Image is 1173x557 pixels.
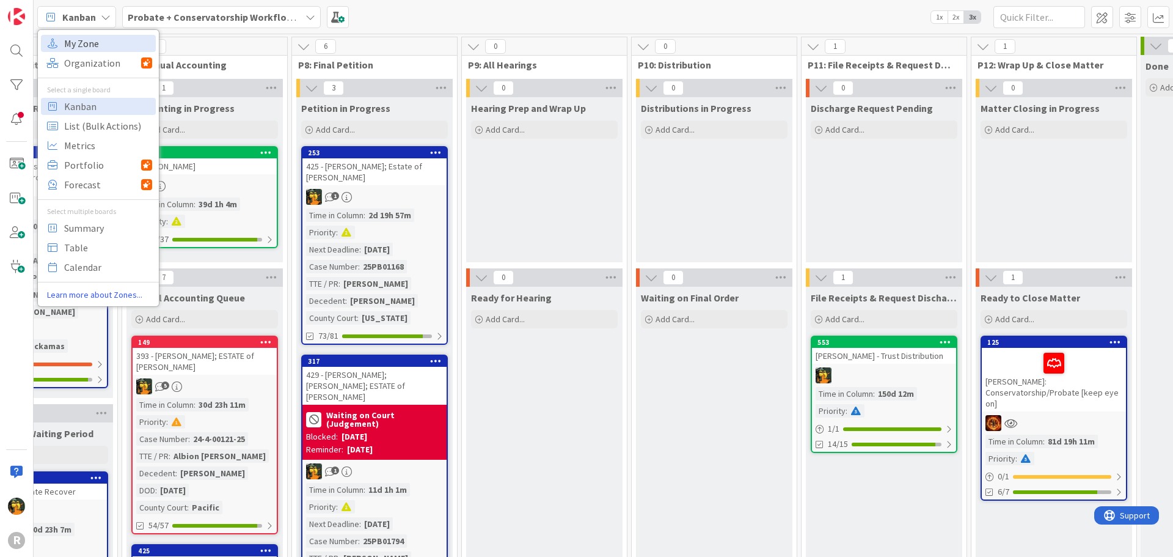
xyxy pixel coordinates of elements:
[486,314,525,325] span: Add Card...
[64,238,152,257] span: Table
[41,239,156,256] a: Table
[306,208,364,222] div: Time in Column
[361,243,393,256] div: [DATE]
[64,136,152,155] span: Metrics
[138,149,277,157] div: 2387
[1045,435,1098,448] div: 81d 19h 11m
[161,382,169,389] span: 5
[825,314,864,325] span: Add Card...
[812,348,956,364] div: [PERSON_NAME] - Trust Distribution
[1015,452,1017,465] span: :
[982,337,1126,411] div: 125[PERSON_NAME]: Conservatorship/Probate [keep eye on]
[357,311,359,325] span: :
[64,117,152,135] span: List (Bulk Actions)
[195,197,240,211] div: 39d 1h 4m
[471,292,552,304] span: Ready for Hearing
[663,270,684,285] span: 0
[302,158,447,185] div: 425 - [PERSON_NAME]; Estate of [PERSON_NAME]
[808,59,951,71] span: P11: File Receipts & Request Discharge
[62,10,96,24] span: Kanban
[656,314,695,325] span: Add Card...
[318,330,338,342] span: 73/81
[977,59,1121,71] span: P12: Wrap Up & Close Matter
[875,387,917,400] div: 150d 12m
[136,378,152,394] img: MR
[347,443,373,456] div: [DATE]
[828,438,848,451] span: 14/15
[331,467,339,474] span: 1
[812,337,956,364] div: 553[PERSON_NAME] - Trust Distribution
[347,294,418,308] div: [PERSON_NAME]
[133,147,277,158] div: 2387
[340,277,411,290] div: [PERSON_NAME]
[302,367,447,405] div: 429 - [PERSON_NAME]; [PERSON_NAME]; ESTATE of [PERSON_NAME]
[308,149,447,157] div: 253
[64,54,141,72] span: Organization
[846,404,847,418] span: :
[641,102,751,114] span: Distributions in Progress
[811,292,957,304] span: File Receipts & Request Discharge
[41,157,156,174] a: Portfolio
[833,81,853,95] span: 0
[360,260,407,273] div: 25PB01168
[194,197,195,211] span: :
[41,35,156,52] a: My Zone
[133,147,277,174] div: 2387[PERSON_NAME]
[146,314,185,325] span: Add Card...
[302,147,447,158] div: 253
[365,208,414,222] div: 2d 19h 57m
[825,124,864,135] span: Add Card...
[816,367,831,383] img: MR
[8,498,25,515] img: MR
[187,501,189,514] span: :
[136,501,187,514] div: County Court
[138,338,277,347] div: 149
[323,81,344,95] span: 3
[166,215,168,228] span: :
[41,117,156,135] a: List (Bulk Actions)
[993,6,1085,28] input: Quick Filter...
[873,387,875,400] span: :
[306,311,357,325] div: County Court
[306,189,322,205] img: MR
[982,469,1126,484] div: 0/1
[166,415,168,429] span: :
[817,338,956,347] div: 553
[301,102,390,114] span: Petition in Progress
[136,467,175,480] div: Decedent
[336,500,338,514] span: :
[64,97,152,116] span: Kanban
[316,124,355,135] span: Add Card...
[365,483,410,496] div: 11d 1h 1m
[359,311,411,325] div: [US_STATE]
[306,500,336,514] div: Priority
[133,178,277,194] div: MR
[131,102,235,114] span: Accounting in Progress
[41,176,156,193] a: Forecast
[811,102,933,114] span: Discharge Request Pending
[995,314,1034,325] span: Add Card...
[190,432,248,446] div: 24-4-00121-25
[157,484,189,497] div: [DATE]
[41,137,156,154] a: Metrics
[298,59,442,71] span: P8: Final Petition
[136,398,194,411] div: Time in Column
[342,430,367,443] div: [DATE]
[471,102,586,114] span: Hearing Prep and Wrap Up
[948,11,964,23] span: 2x
[302,147,447,185] div: 253425 - [PERSON_NAME]; Estate of [PERSON_NAME]
[931,11,948,23] span: 1x
[302,463,447,479] div: MR
[306,243,359,256] div: Next Deadline
[136,449,169,463] div: TTE / PR
[982,415,1126,431] div: TR
[656,124,695,135] span: Add Card...
[985,435,1043,448] div: Time in Column
[493,81,514,95] span: 0
[133,158,277,174] div: [PERSON_NAME]
[816,404,846,418] div: Priority
[306,294,345,308] div: Decedent
[170,449,269,463] div: Albion [PERSON_NAME]
[306,483,364,496] div: Time in Column
[331,192,339,200] span: 1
